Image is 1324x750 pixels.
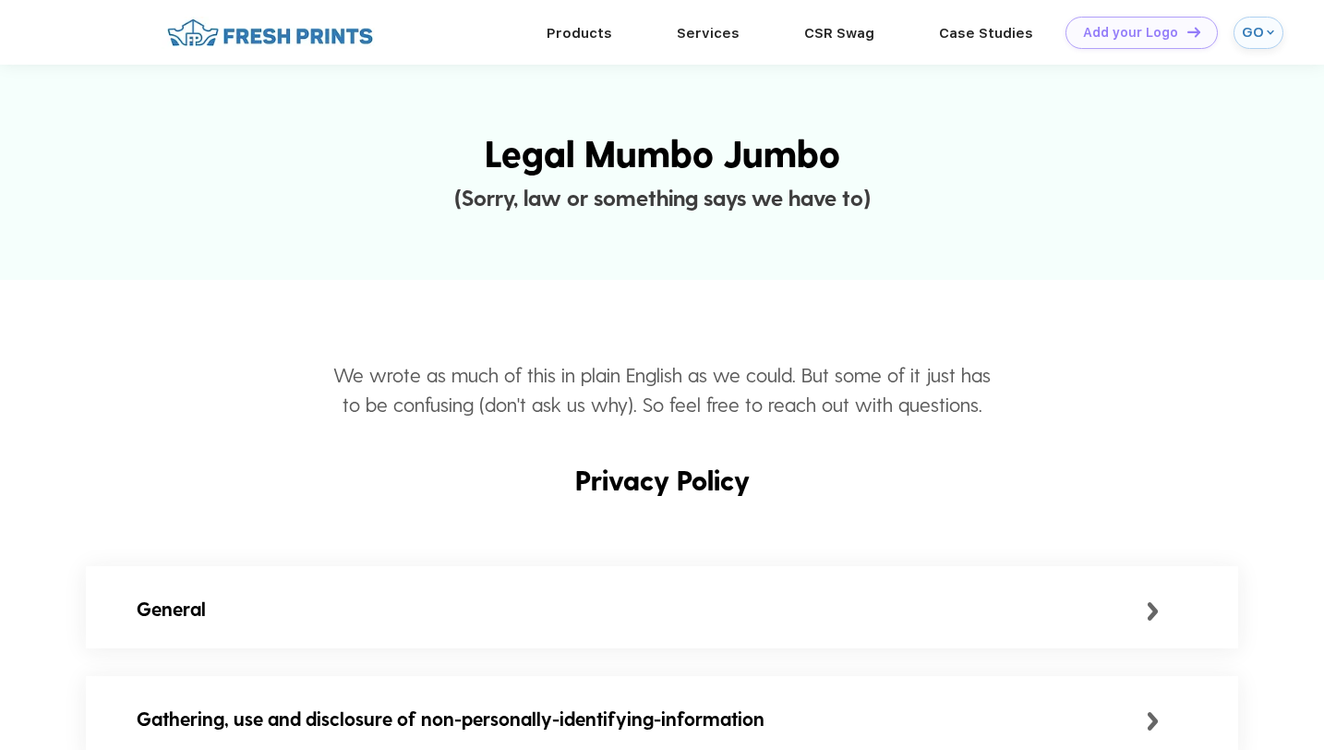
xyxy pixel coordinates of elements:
[137,594,1147,623] div: General
[1083,25,1178,41] div: Add your Logo
[1242,25,1262,41] div: GO
[1267,29,1274,36] img: arrow_down_blue.svg
[27,180,1298,214] div: (Sorry, law or something says we have to)
[162,17,379,49] img: fo%20logo%202.webp
[137,704,1147,733] div: Gathering, use and disclosure of non-personally-identifying-information
[1187,27,1200,37] img: DT
[547,25,612,42] a: Products
[27,125,1298,180] div: Legal Mumbo Jumbo
[1147,602,1159,621] img: small_arrow.svg
[1147,712,1159,731] img: small_arrow.svg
